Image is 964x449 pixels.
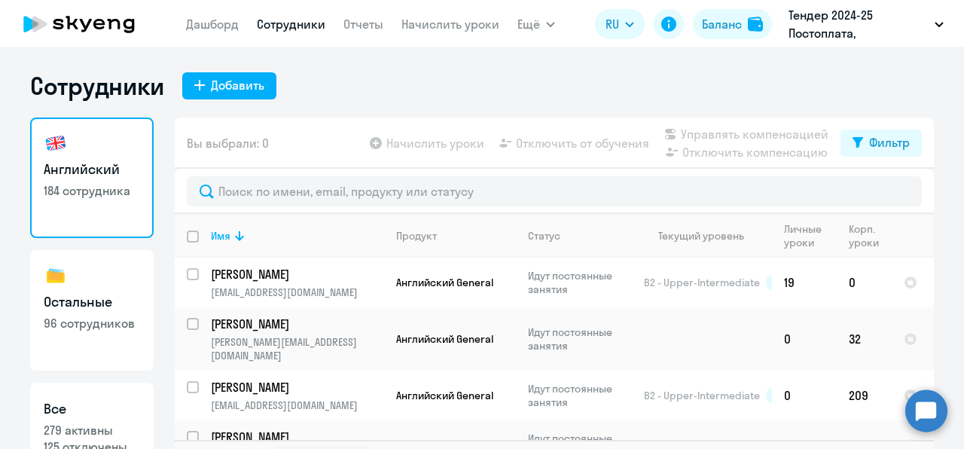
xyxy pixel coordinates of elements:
[595,9,645,39] button: RU
[44,131,68,155] img: english
[396,229,437,243] div: Продукт
[869,133,910,151] div: Фильтр
[211,379,381,396] p: [PERSON_NAME]
[644,389,760,402] span: B2 - Upper-Intermediate
[789,6,929,42] p: Тендер 2024-25 Постоплата, [GEOGRAPHIC_DATA], ООО
[44,399,140,419] h3: Все
[401,17,499,32] a: Начислить уроки
[772,307,837,371] td: 0
[44,182,140,199] p: 184 сотрудника
[528,229,560,243] div: Статус
[772,371,837,420] td: 0
[211,429,381,445] p: [PERSON_NAME]
[528,325,631,353] p: Идут постоянные занятия
[528,382,631,409] p: Идут постоянные занятия
[396,276,493,289] span: Английский General
[211,316,381,332] p: [PERSON_NAME]
[644,276,760,289] span: B2 - Upper-Intermediate
[606,15,619,33] span: RU
[211,379,383,396] a: [PERSON_NAME]
[211,229,230,243] div: Имя
[211,286,383,299] p: [EMAIL_ADDRESS][DOMAIN_NAME]
[44,160,140,179] h3: Английский
[772,258,837,307] td: 19
[211,399,383,412] p: [EMAIL_ADDRESS][DOMAIN_NAME]
[257,17,325,32] a: Сотрудники
[182,72,276,99] button: Добавить
[30,71,164,101] h1: Сотрудники
[44,422,140,438] p: 279 активны
[748,17,763,32] img: balance
[396,332,493,346] span: Английский General
[840,130,922,157] button: Фильтр
[186,17,239,32] a: Дашборд
[44,292,140,312] h3: Остальные
[211,229,383,243] div: Имя
[849,222,891,249] div: Корп. уроки
[187,134,269,152] span: Вы выбрали: 0
[30,118,154,238] a: Английский184 сотрудника
[517,9,555,39] button: Ещё
[44,315,140,331] p: 96 сотрудников
[644,229,771,243] div: Текущий уровень
[44,264,68,288] img: others
[837,371,892,420] td: 209
[211,266,383,283] a: [PERSON_NAME]
[343,17,383,32] a: Отчеты
[211,266,381,283] p: [PERSON_NAME]
[693,9,772,39] button: Балансbalance
[211,316,383,332] a: [PERSON_NAME]
[784,222,836,249] div: Личные уроки
[211,76,264,94] div: Добавить
[837,258,892,307] td: 0
[30,250,154,371] a: Остальные96 сотрудников
[187,176,922,206] input: Поиск по имени, email, продукту или статусу
[211,335,383,362] p: [PERSON_NAME][EMAIL_ADDRESS][DOMAIN_NAME]
[517,15,540,33] span: Ещё
[211,429,383,445] a: [PERSON_NAME]
[528,269,631,296] p: Идут постоянные занятия
[702,15,742,33] div: Баланс
[837,307,892,371] td: 32
[396,389,493,402] span: Английский General
[781,6,951,42] button: Тендер 2024-25 Постоплата, [GEOGRAPHIC_DATA], ООО
[658,229,744,243] div: Текущий уровень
